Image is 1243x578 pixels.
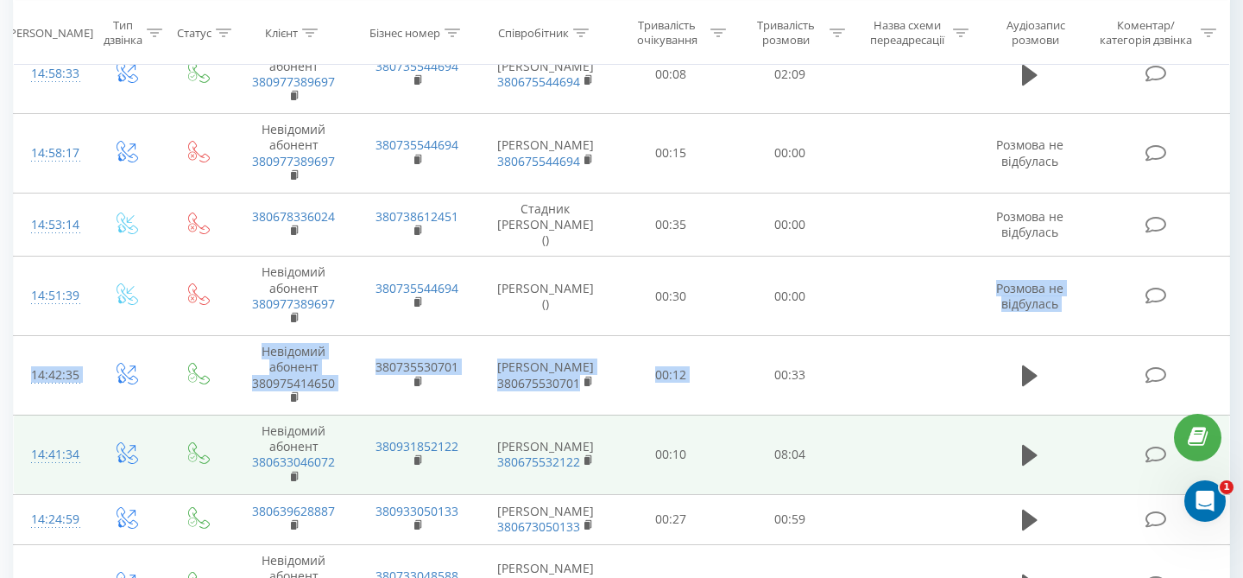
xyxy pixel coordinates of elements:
[375,280,458,296] a: 380735544694
[31,57,73,91] div: 14:58:33
[1184,480,1226,522] iframe: Intercom live chat
[252,503,335,519] a: 380639628887
[498,25,569,40] div: Співробітник
[628,18,707,48] div: Тривалість очікування
[31,137,73,170] div: 14:58:17
[612,336,731,416] td: 00:12
[232,415,356,494] td: Невідомий абонент
[232,114,356,194] td: Невідомий абонент
[497,518,580,535] a: 380673050133
[369,25,440,40] div: Бізнес номер
[232,257,356,336] td: Невідомий абонент
[31,503,73,537] div: 14:24:59
[730,114,849,194] td: 00:00
[232,35,356,114] td: Невідомий абонент
[375,438,458,454] a: 380931852122
[730,415,849,494] td: 08:04
[730,35,849,114] td: 02:09
[479,35,612,114] td: [PERSON_NAME]
[865,18,949,48] div: Назва схеми переадресації
[996,208,1063,240] span: Розмова не відбулась
[1095,18,1196,48] div: Коментар/категорія дзвінка
[31,279,73,313] div: 14:51:39
[31,359,73,392] div: 14:42:35
[252,375,335,391] a: 380975414650
[6,25,93,40] div: [PERSON_NAME]
[996,280,1063,312] span: Розмова не відбулась
[479,257,612,336] td: [PERSON_NAME] ()
[479,114,612,194] td: [PERSON_NAME]
[730,336,849,416] td: 00:33
[252,454,335,470] a: 380633046072
[612,415,731,494] td: 00:10
[375,359,458,375] a: 380735530701
[730,494,849,544] td: 00:59
[265,25,298,40] div: Клієнт
[375,58,458,74] a: 380735544694
[497,375,580,391] a: 380675530701
[31,208,73,242] div: 14:53:14
[612,114,731,194] td: 00:15
[497,153,580,169] a: 380675544694
[177,25,211,40] div: Статус
[479,415,612,494] td: [PERSON_NAME]
[746,18,825,48] div: Тривалість розмови
[104,18,142,48] div: Тип дзвінка
[612,257,731,336] td: 00:30
[479,336,612,416] td: [PERSON_NAME]
[988,18,1082,48] div: Аудіозапис розмови
[1220,480,1234,494] span: 1
[232,336,356,416] td: Невідомий абонент
[730,257,849,336] td: 00:00
[252,208,335,225] a: 380678336024
[612,494,731,544] td: 00:27
[497,73,580,90] a: 380675544694
[375,503,458,519] a: 380933050133
[996,137,1063,168] span: Розмова не відбулась
[252,153,335,169] a: 380977389697
[31,438,73,472] div: 14:41:34
[497,454,580,470] a: 380675532122
[612,193,731,257] td: 00:35
[252,295,335,312] a: 380977389697
[479,193,612,257] td: Стадник [PERSON_NAME] ()
[479,494,612,544] td: [PERSON_NAME]
[730,193,849,257] td: 00:00
[612,35,731,114] td: 00:08
[375,208,458,225] a: 380738612451
[252,73,335,90] a: 380977389697
[375,137,458,153] a: 380735544694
